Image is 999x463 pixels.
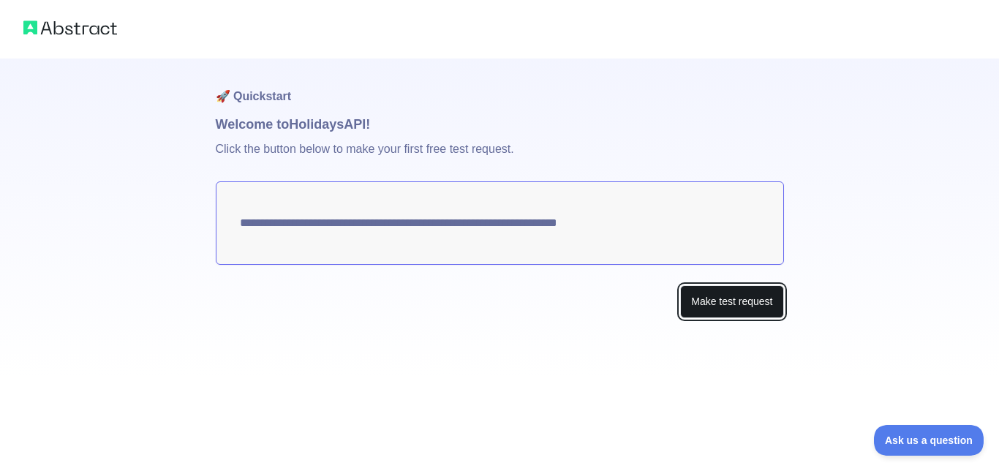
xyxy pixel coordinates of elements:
[216,135,784,181] p: Click the button below to make your first free test request.
[216,114,784,135] h1: Welcome to Holidays API!
[874,425,984,456] iframe: Toggle Customer Support
[23,18,117,38] img: Abstract logo
[216,59,784,114] h1: 🚀 Quickstart
[680,285,783,318] button: Make test request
